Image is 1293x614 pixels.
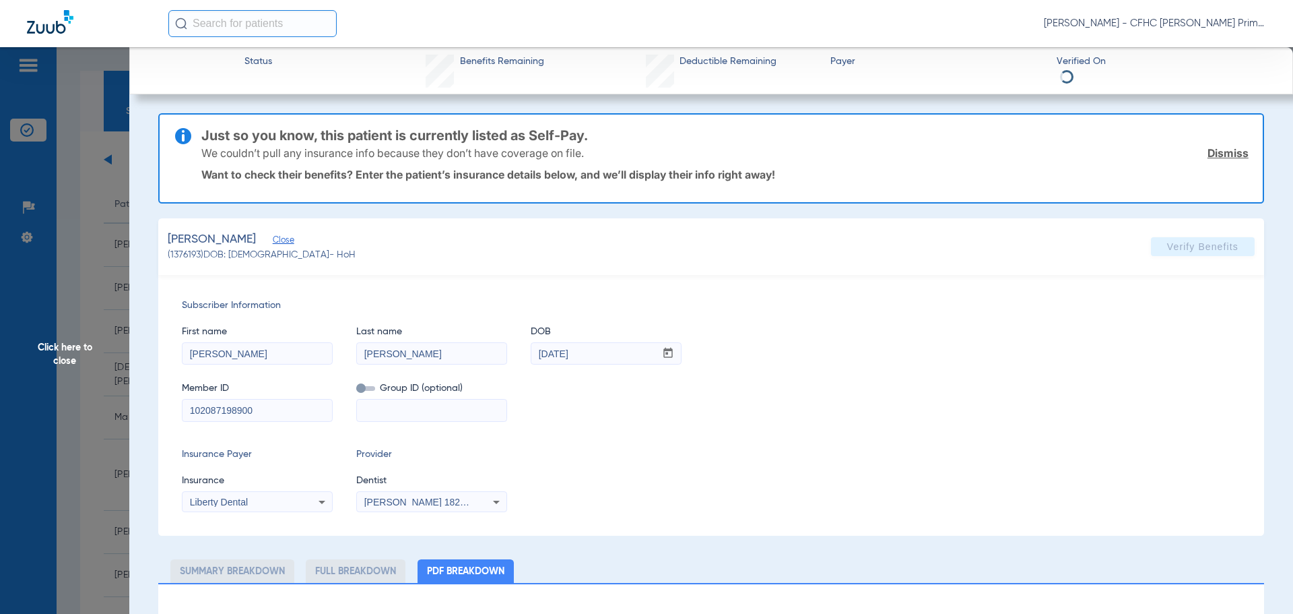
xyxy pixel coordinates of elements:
[182,299,1240,313] span: Subscriber Information
[201,146,584,160] p: We couldn’t pull any insurance info because they don’t have coverage on file.
[460,55,544,69] span: Benefits Remaining
[1057,55,1271,69] span: Verified On
[244,55,272,69] span: Status
[168,10,337,37] input: Search for patients
[175,128,191,144] img: info-icon
[418,559,514,583] li: PDF Breakdown
[273,235,285,248] span: Close
[356,325,507,339] span: Last name
[655,343,682,365] button: Open calendar
[830,55,1045,69] span: Payer
[182,448,333,462] span: Insurance Payer
[306,559,405,583] li: Full Breakdown
[1207,146,1249,160] a: Dismiss
[175,18,187,30] img: Search Icon
[168,248,356,262] span: (1376193) DOB: [DEMOGRAPHIC_DATA] - HoH
[201,129,1249,142] h3: Just so you know, this patient is currently listed as Self-Pay.
[364,497,497,508] span: [PERSON_NAME] 1821650375
[182,474,333,488] span: Insurance
[356,448,507,462] span: Provider
[27,10,73,34] img: Zuub Logo
[356,381,507,396] span: Group ID (optional)
[1226,549,1293,614] iframe: Chat Widget
[679,55,776,69] span: Deductible Remaining
[201,168,1249,181] p: Want to check their benefits? Enter the patient’s insurance details below, and we’ll display thei...
[168,231,256,248] span: [PERSON_NAME]
[531,325,682,339] span: DOB
[182,325,333,339] span: First name
[190,497,248,508] span: Liberty Dental
[170,559,294,583] li: Summary Breakdown
[1044,17,1266,30] span: [PERSON_NAME] - CFHC [PERSON_NAME] Primary Care Dental
[182,381,333,396] span: Member ID
[356,474,507,488] span: Dentist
